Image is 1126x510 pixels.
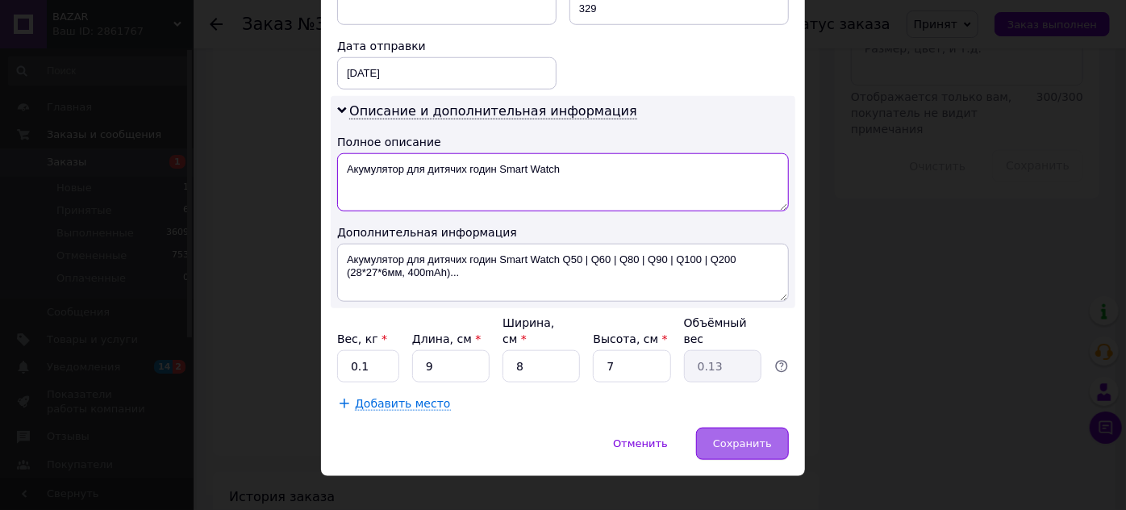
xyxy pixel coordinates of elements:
label: Высота, см [593,332,667,345]
span: Отменить [613,437,668,449]
span: Описание и дополнительная информация [349,103,637,119]
span: Сохранить [713,437,772,449]
div: Объёмный вес [684,315,761,347]
textarea: Акумулятор для дитячих годин Smart Watch [337,153,789,211]
label: Длина, см [412,332,481,345]
div: Дата отправки [337,38,557,54]
label: Ширина, см [503,316,554,345]
div: Дополнительная информация [337,224,789,240]
div: Полное описание [337,134,789,150]
span: Добавить место [355,397,451,411]
label: Вес, кг [337,332,387,345]
textarea: Акумулятор для дитячих годин Smart Watch Q50 | Q60 | Q80 | Q90 | Q100 | Q200 (28*27*6мм, 400mAh)... [337,244,789,302]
